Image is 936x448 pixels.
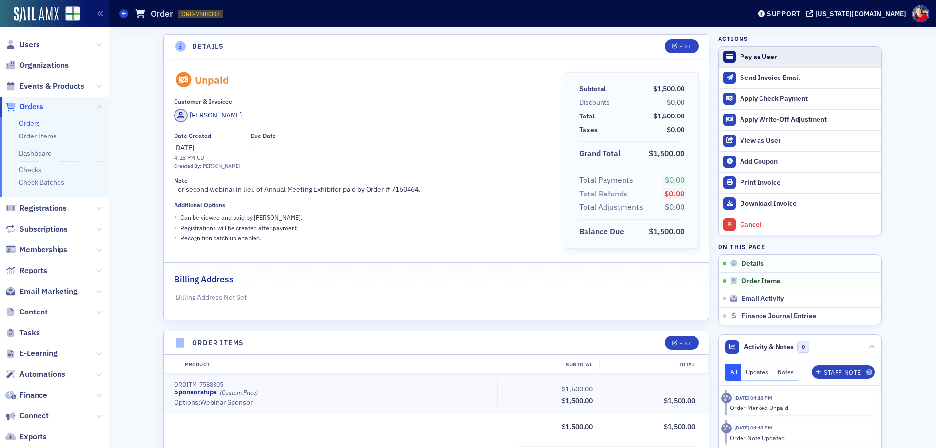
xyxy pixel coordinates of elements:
h4: Order Items [192,338,244,348]
div: Date Created [174,132,211,139]
span: Exports [19,431,47,442]
div: For second webinar in lieu of Annual Meeting Exhibitor paid by Order # 7160464. [174,177,551,195]
span: ORD-7588303 [181,10,220,18]
span: Grand Total [579,148,624,159]
div: Balance Due [579,226,624,237]
a: Checks [19,165,41,174]
div: ORDITM-7588305 [174,381,490,388]
a: Print Invoice [719,172,881,193]
div: Edit [679,341,691,346]
div: Note [174,177,188,184]
div: Additional Options [174,201,225,209]
span: Activity & Notes [744,342,794,352]
span: Reports [19,265,47,276]
div: [PERSON_NAME] [201,162,240,170]
span: Total [579,111,598,121]
a: Sponsorships [174,388,217,397]
button: Add Coupon [719,151,881,172]
a: Dashboard [19,149,52,157]
span: Memberships [19,244,67,255]
span: $1,500.00 [653,84,684,93]
span: Balance Due [579,226,627,237]
a: Finance [5,390,47,401]
span: Connect [19,410,49,421]
div: Total Payments [579,175,633,186]
span: $1,500.00 [664,396,695,405]
span: Finance Journal Entries [741,312,816,321]
h4: On this page [718,242,882,251]
span: Content [19,307,48,317]
a: E-Learning [5,348,58,359]
div: Add Coupon [740,157,877,166]
span: • [174,212,177,222]
span: Orders [19,101,43,112]
div: Order Marked Unpaid [730,403,868,412]
div: Cancel [740,220,877,229]
span: Organizations [19,60,69,71]
span: Subscriptions [19,224,68,234]
button: All [725,364,742,381]
a: View Homepage [58,6,80,23]
h4: Details [192,41,224,52]
div: Discounts [579,97,610,108]
span: Automations [19,369,65,380]
div: Activity [721,423,732,433]
div: View as User [740,136,877,145]
span: Total Refunds [579,188,631,200]
span: Tasks [19,328,40,338]
div: Grand Total [579,148,621,159]
div: Unpaid [195,74,229,86]
button: Apply Write-Off Adjustment [719,109,881,130]
button: Notes [773,364,799,381]
p: Recognition catch up enabled. [180,234,261,242]
div: Total [599,361,702,369]
button: Staff Note [812,365,875,379]
a: [PERSON_NAME] [174,109,242,122]
span: $0.00 [664,189,684,198]
a: Check Batches [19,178,64,187]
h4: Actions [718,34,748,43]
span: $1,500.00 [664,422,695,431]
div: Activity [721,393,732,403]
button: Apply Check Payment [719,88,881,109]
span: Order Items [741,277,780,286]
div: Support [767,9,800,18]
div: Download Invoice [740,199,877,208]
a: Subscriptions [5,224,68,234]
div: Customer & Invoicee [174,98,232,105]
div: Edit [679,44,691,49]
span: Created By: [174,162,201,169]
div: Taxes [579,125,598,135]
a: Tasks [5,328,40,338]
a: Connect [5,410,49,421]
span: $1,500.00 [653,112,684,120]
span: $0.00 [667,125,684,134]
a: Reports [5,265,47,276]
span: Total Adjustments [579,201,646,213]
button: Edit [665,336,699,350]
span: $1,500.00 [562,422,593,431]
span: — [251,143,276,153]
span: [DATE] [174,143,194,152]
span: 0 [797,341,809,353]
span: $1,500.00 [649,148,684,158]
div: Total Adjustments [579,201,643,213]
time: 8/11/2025 04:18 PM [734,424,772,431]
a: Download Invoice [719,193,881,214]
span: Email Activity [741,294,784,303]
div: Print Invoice [740,178,877,187]
div: Subtotal [579,84,606,94]
div: [PERSON_NAME] [190,110,242,120]
button: Updates [741,364,773,381]
div: Total [579,111,595,121]
span: $0.00 [667,98,684,107]
span: $1,500.00 [562,385,593,393]
a: Orders [19,119,40,128]
div: Total Refunds [579,188,627,200]
a: Registrations [5,203,67,214]
p: Billing Address Not Set [176,292,697,303]
button: [US_STATE][DOMAIN_NAME] [806,10,910,17]
div: Options: Webinar Sponsor [174,398,490,407]
a: Memberships [5,244,67,255]
a: Content [5,307,48,317]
